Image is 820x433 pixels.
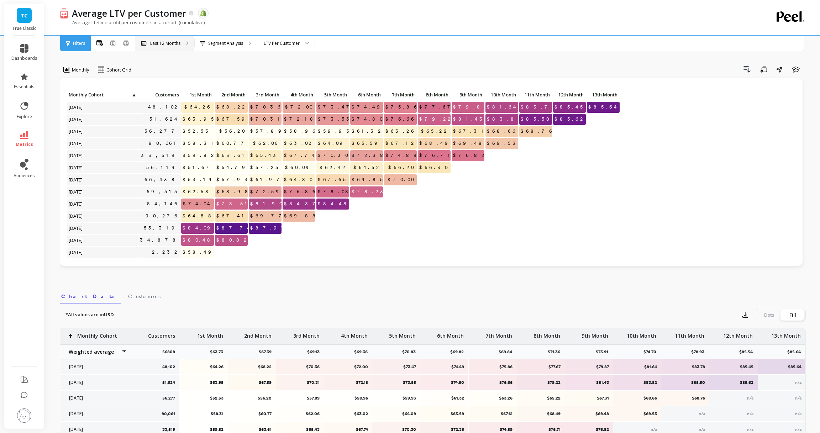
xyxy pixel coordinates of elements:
span: $75.86 [384,102,421,112]
p: $73.91 [596,349,613,355]
p: $83.82 [618,380,657,385]
span: $62.58 [181,186,215,197]
span: n/a [747,427,753,432]
p: $57.89 [280,395,320,401]
span: $59.82 [181,150,218,161]
p: $85.64 [762,364,801,370]
span: $69.53 [485,138,522,149]
span: n/a [699,411,705,416]
span: 4th Month [284,92,313,97]
span: $58.31 [181,138,219,149]
p: $74.70 [643,349,661,355]
span: $78.23 [350,186,390,197]
p: 5th Month [389,328,416,339]
span: essentials [14,84,35,90]
span: $81.64 [485,102,520,112]
span: n/a [651,427,657,432]
span: $65.43 [249,150,283,161]
p: 3rd Month [293,328,320,339]
p: $69.48 [569,411,609,417]
span: $74.49 [350,102,387,112]
span: [DATE] [67,211,85,221]
span: [DATE] [67,223,85,233]
span: $69.88 [283,211,322,221]
span: $69.77 [249,211,288,221]
p: 11th Month [675,328,704,339]
span: $78.51 [215,199,252,209]
span: $81.90 [249,199,285,209]
p: 56,277 [162,395,175,401]
span: n/a [795,427,801,432]
span: $70.00 [386,174,417,185]
span: $77.67 [418,102,457,112]
span: $61.97 [249,174,286,185]
p: 9th Month [582,328,608,339]
a: 90,276 [144,211,181,221]
p: 10th Month [485,90,518,100]
span: $72.00 [284,102,315,112]
span: $83.78 [519,102,562,112]
p: $70.30 [377,427,416,432]
p: $72.18 [328,380,368,385]
span: TC [21,11,28,20]
p: 13th Month [771,328,801,339]
p: $72.00 [328,364,368,370]
p: $67.74 [328,427,368,432]
a: 55,319 [142,223,181,233]
span: $61.32 [350,126,385,137]
p: $69.53 [618,411,657,417]
span: $68.49 [418,138,454,149]
span: n/a [747,396,753,401]
p: $74.49 [425,364,464,370]
span: $84.37 [283,199,322,209]
span: $67.74 [283,150,319,161]
a: 56,277 [143,126,181,137]
div: Toggle SortBy [282,90,316,101]
span: $85.64 [587,102,621,112]
p: Customers [138,90,181,100]
span: $64.80 [283,174,315,185]
p: 8th Month [418,90,451,100]
div: LTV Per Customer [264,40,300,47]
div: Toggle SortBy [215,90,248,101]
p: $64.26 [184,364,223,370]
span: $64.52 [352,162,383,173]
a: 33,519 [140,150,181,161]
p: 5th Month [316,90,349,100]
span: $67.59 [215,114,251,125]
span: 3rd Month [250,92,279,97]
a: 66,438 [143,174,181,185]
p: $61.32 [425,395,464,401]
p: Monthly Cohort [67,90,138,100]
p: $63.61 [232,427,272,432]
p: 2nd Month [244,328,272,339]
p: $63.26 [473,395,512,401]
p: $56.20 [232,395,272,401]
p: $85.50 [666,380,705,385]
span: $70.36 [249,102,284,112]
span: [DATE] [67,138,85,149]
div: Toggle SortBy [485,90,519,101]
span: $80.82 [215,235,251,245]
p: $67.59 [232,380,272,385]
p: [DATE] [65,380,127,385]
p: $77.67 [521,364,561,370]
div: Toggle SortBy [451,90,485,101]
span: Customers [140,92,179,97]
span: $57.25 [249,162,282,173]
span: $66.30 [418,162,451,173]
div: Toggle SortBy [519,90,553,101]
span: [DATE] [67,114,85,125]
span: $52.53 [181,126,215,137]
span: dashboards [11,56,37,61]
p: $59.82 [184,427,223,432]
span: $76.82 [452,150,488,161]
p: 33,519 [162,427,175,432]
p: $76.82 [569,427,609,432]
div: Toggle SortBy [417,90,451,101]
div: Toggle SortBy [138,90,172,101]
div: Toggle SortBy [350,90,384,101]
span: $67.65 [316,174,350,185]
p: 9th Month [452,90,484,100]
span: audiences [14,173,35,179]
